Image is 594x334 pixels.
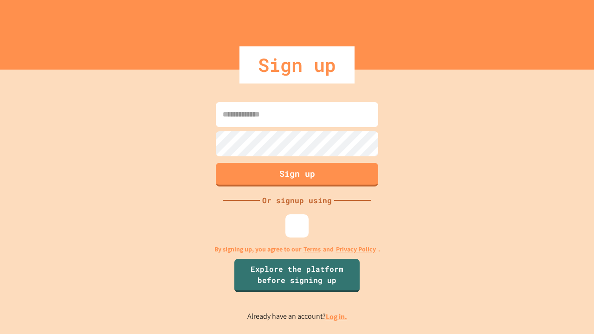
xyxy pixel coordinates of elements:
[214,244,380,254] p: By signing up, you agree to our and .
[260,195,334,206] div: Or signup using
[303,244,321,254] a: Terms
[216,163,378,186] button: Sign up
[234,259,360,292] a: Explore the platform before signing up
[326,312,347,321] a: Log in.
[336,244,376,254] a: Privacy Policy
[290,219,304,233] img: google-icon.svg
[288,14,306,37] img: Logo.svg
[247,311,347,322] p: Already have an account?
[239,46,355,83] div: Sign up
